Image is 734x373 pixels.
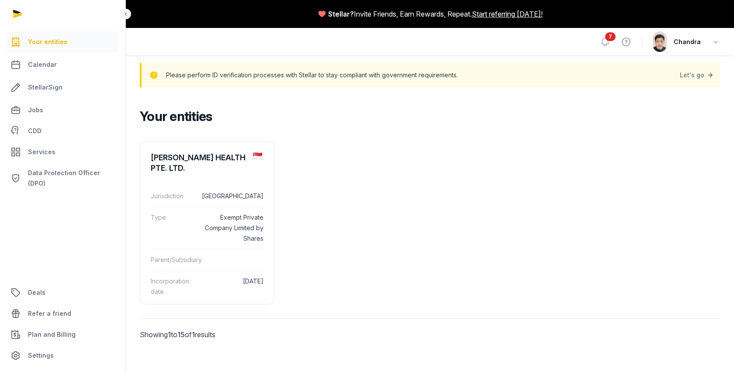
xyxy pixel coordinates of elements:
a: Start referring [DATE]! [472,9,543,19]
dd: Exempt Private Company Limited by Shares [200,212,263,244]
a: Your entities [7,31,118,52]
dt: Type [151,212,193,244]
a: Plan and Billing [7,324,118,345]
dt: Parent/Subsidiary [151,255,196,265]
span: 7 [605,32,616,41]
span: Stellar? [328,9,354,19]
span: 1 [168,330,171,339]
dt: Jurisdiction [151,191,193,201]
a: CDD [7,122,118,140]
span: Data Protection Officer (DPO) [28,168,115,189]
a: Deals [7,282,118,303]
span: Refer a friend [28,308,71,319]
a: StellarSign [7,77,118,98]
a: Calendar [7,54,118,75]
span: CDD [28,126,42,136]
img: avatar [653,31,667,52]
a: Refer a friend [7,303,118,324]
a: Jobs [7,100,118,121]
span: StellarSign [28,82,62,93]
dt: Incorporation date [151,276,193,297]
a: Let's go [680,69,715,81]
span: Plan and Billing [28,329,76,340]
a: Data Protection Officer (DPO) [7,164,118,192]
span: Jobs [28,105,43,115]
a: Services [7,142,118,162]
div: [PERSON_NAME] HEALTH PTE. LTD. [151,152,246,173]
h2: Your entities [140,108,713,124]
span: Services [28,147,55,157]
a: Settings [7,345,118,366]
img: sg.png [253,152,262,159]
span: Deals [28,287,45,298]
span: Chandra [674,37,701,47]
p: Please perform ID verification processes with Stellar to stay compliant with government requireme... [166,69,458,81]
a: [PERSON_NAME] HEALTH PTE. LTD.Jurisdiction[GEOGRAPHIC_DATA]TypeExempt Private Company Limited by ... [140,142,274,309]
span: 1 [192,330,195,339]
span: Your entities [28,37,67,47]
p: Showing to of results [140,319,274,350]
span: Calendar [28,59,57,70]
span: 15 [177,330,185,339]
dd: [DATE] [200,276,263,297]
span: Settings [28,350,54,361]
dd: [GEOGRAPHIC_DATA] [200,191,263,201]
